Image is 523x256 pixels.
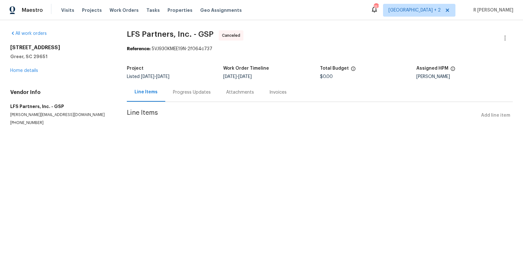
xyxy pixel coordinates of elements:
span: [DATE] [141,74,154,79]
span: LFS Partners, Inc. - GSP [127,30,214,38]
span: The hpm assigned to this work order. [450,66,455,74]
span: Maestro [22,7,43,13]
span: Canceled [222,32,243,39]
div: Line Items [135,89,158,95]
span: $0.00 [320,74,333,79]
div: 152 [374,4,378,10]
span: Tasks [146,8,160,12]
div: Progress Updates [173,89,211,96]
div: [PERSON_NAME] [416,74,513,79]
span: Listed [127,74,169,79]
h5: Project [127,66,143,71]
span: Work Orders [110,7,139,13]
span: - [141,74,169,79]
span: Visits [61,7,74,13]
span: Geo Assignments [200,7,242,13]
div: Invoices [269,89,287,96]
h5: Total Budget [320,66,349,71]
a: All work orders [10,31,47,36]
h4: Vendor Info [10,89,111,96]
h5: Work Order Timeline [223,66,269,71]
span: [DATE] [238,74,252,79]
span: [GEOGRAPHIC_DATA] + 2 [388,7,441,13]
h5: LFS Partners, Inc. - GSP [10,103,111,110]
p: [PERSON_NAME][EMAIL_ADDRESS][DOMAIN_NAME] [10,112,111,118]
h2: [STREET_ADDRESS] [10,44,111,51]
h5: Assigned HPM [416,66,448,71]
h5: Greer, SC 29651 [10,53,111,60]
div: 5VJ930KMEE19N-2f064c737 [127,46,513,52]
span: The total cost of line items that have been proposed by Opendoor. This sum includes line items th... [351,66,356,74]
span: - [223,74,252,79]
span: Properties [168,7,192,13]
span: [DATE] [156,74,169,79]
span: R [PERSON_NAME] [471,7,513,13]
p: [PHONE_NUMBER] [10,120,111,126]
b: Reference: [127,47,151,51]
span: [DATE] [223,74,237,79]
span: Projects [82,7,102,13]
a: Home details [10,68,38,73]
span: Line Items [127,110,478,121]
div: Attachments [226,89,254,96]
